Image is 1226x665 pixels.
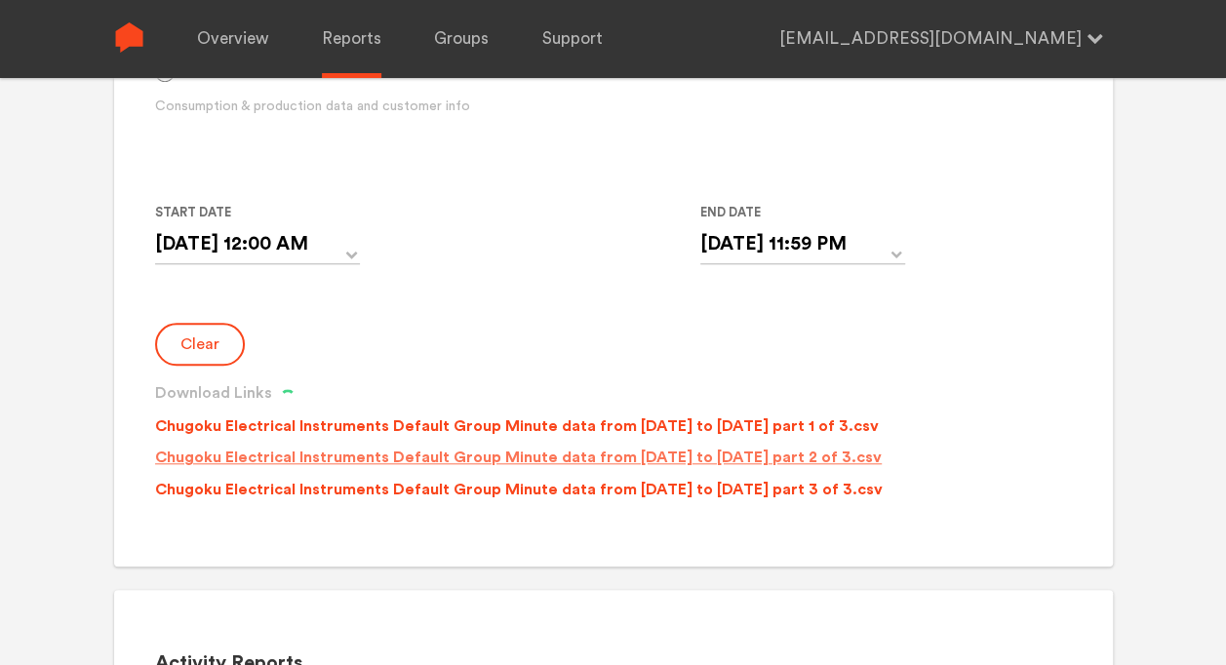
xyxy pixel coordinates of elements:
p: Chugoku Electrical Instruments Default Group Minute data from [DATE] to [DATE] part 1 of 3.csv [155,414,879,438]
label: End Date [700,201,890,224]
p: Chugoku Electrical Instruments Default Group Minute data from [DATE] to [DATE] part 3 of 3.csv [155,478,883,501]
h3: Download Links [155,381,1071,405]
div: Consumption & production data and customer info [155,97,572,117]
p: Chugoku Electrical Instruments Default Group Minute data from [DATE] to [DATE] part 2 of 3.csv [155,446,882,469]
button: Clear [155,323,245,366]
label: Start Date [155,201,344,224]
img: Sense Logo [114,22,144,53]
